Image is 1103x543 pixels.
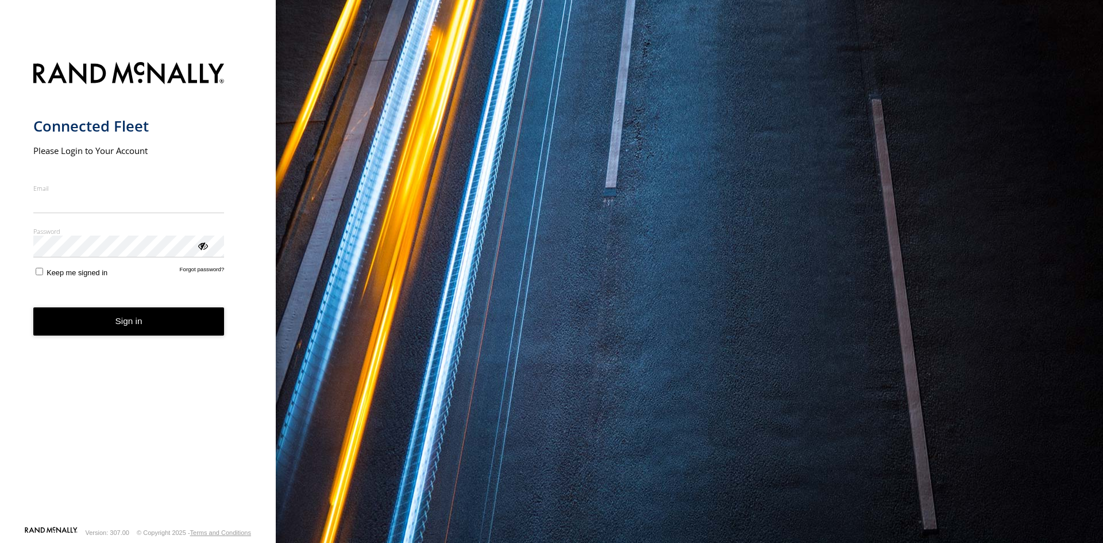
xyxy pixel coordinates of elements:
img: Rand McNally [33,60,225,89]
div: ViewPassword [196,240,208,251]
a: Visit our Website [25,527,78,538]
span: Keep me signed in [47,268,107,277]
form: main [33,55,243,526]
input: Keep me signed in [36,268,43,275]
h1: Connected Fleet [33,117,225,136]
label: Email [33,184,225,192]
button: Sign in [33,307,225,336]
a: Terms and Conditions [190,529,251,536]
div: © Copyright 2025 - [137,529,251,536]
div: Version: 307.00 [86,529,129,536]
a: Forgot password? [180,266,225,277]
label: Password [33,227,225,236]
h2: Please Login to Your Account [33,145,225,156]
